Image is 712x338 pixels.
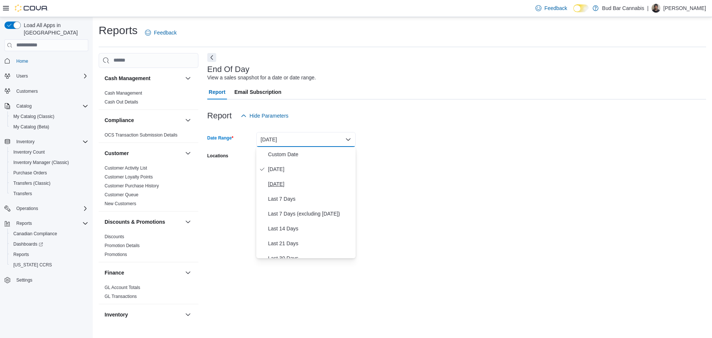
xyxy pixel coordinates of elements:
[105,91,142,96] a: Cash Management
[207,65,250,74] h3: End Of Day
[268,254,353,263] span: Last 30 Days
[105,192,138,197] a: Customer Queue
[647,4,649,13] p: |
[184,268,192,277] button: Finance
[13,57,31,66] a: Home
[105,117,182,124] button: Compliance
[238,108,291,123] button: Hide Parameters
[207,53,216,62] button: Next
[234,85,281,99] span: Email Subscription
[207,135,234,141] label: Date Range
[1,137,91,147] button: Inventory
[13,219,35,228] button: Reports
[13,241,43,247] span: Dashboards
[10,240,88,249] span: Dashboards
[13,252,29,257] span: Reports
[105,252,127,257] span: Promotions
[105,293,137,299] span: GL Transactions
[256,147,356,258] div: Select listbox
[105,183,159,188] a: Customer Purchase History
[209,85,225,99] span: Report
[13,114,55,119] span: My Catalog (Classic)
[10,122,52,131] a: My Catalog (Beta)
[10,250,32,259] a: Reports
[15,4,48,12] img: Cova
[268,239,353,248] span: Last 21 Days
[105,132,178,138] a: OCS Transaction Submission Details
[105,234,124,240] span: Discounts
[268,224,353,233] span: Last 14 Days
[16,88,38,94] span: Customers
[268,180,353,188] span: [DATE]
[10,260,88,269] span: Washington CCRS
[105,234,124,239] a: Discounts
[544,4,567,12] span: Feedback
[105,117,134,124] h3: Compliance
[10,158,72,167] a: Inventory Manager (Classic)
[7,178,91,188] button: Transfers (Classic)
[7,122,91,132] button: My Catalog (Beta)
[13,102,34,111] button: Catalog
[105,285,140,290] a: GL Account Totals
[105,174,153,180] a: Customer Loyalty Points
[573,12,574,13] span: Dark Mode
[16,58,28,64] span: Home
[13,87,41,96] a: Customers
[268,194,353,203] span: Last 7 Days
[105,218,165,226] h3: Discounts & Promotions
[105,243,140,248] a: Promotion Details
[573,4,589,12] input: Dark Mode
[1,101,91,111] button: Catalog
[16,206,38,211] span: Operations
[13,137,88,146] span: Inventory
[256,132,356,147] button: [DATE]
[1,86,91,96] button: Customers
[1,56,91,66] button: Home
[7,188,91,199] button: Transfers
[16,73,28,79] span: Users
[99,164,198,211] div: Customer
[105,183,159,189] span: Customer Purchase History
[268,150,353,159] span: Custom Date
[16,220,32,226] span: Reports
[105,285,140,291] span: GL Account Totals
[21,22,88,36] span: Load All Apps in [GEOGRAPHIC_DATA]
[652,4,660,13] div: Eric B
[207,111,232,120] h3: Report
[533,1,570,16] a: Feedback
[207,153,228,159] label: Locations
[4,53,88,305] nav: Complex example
[154,29,177,36] span: Feedback
[10,168,88,177] span: Purchase Orders
[105,311,128,318] h3: Inventory
[184,217,192,226] button: Discounts & Promotions
[10,240,46,249] a: Dashboards
[184,74,192,83] button: Cash Management
[1,203,91,214] button: Operations
[16,277,32,283] span: Settings
[13,204,41,213] button: Operations
[13,262,52,268] span: [US_STATE] CCRS
[105,150,182,157] button: Customer
[1,218,91,229] button: Reports
[10,158,88,167] span: Inventory Manager (Classic)
[13,191,32,197] span: Transfers
[105,269,124,276] h3: Finance
[13,160,69,165] span: Inventory Manager (Classic)
[13,86,88,96] span: Customers
[7,249,91,260] button: Reports
[99,89,198,109] div: Cash Management
[105,252,127,257] a: Promotions
[99,131,198,142] div: Compliance
[7,229,91,239] button: Canadian Compliance
[105,311,182,318] button: Inventory
[105,218,182,226] button: Discounts & Promotions
[7,147,91,157] button: Inventory Count
[105,165,147,171] a: Customer Activity List
[13,231,57,237] span: Canadian Compliance
[13,149,45,155] span: Inventory Count
[13,219,88,228] span: Reports
[10,112,57,121] a: My Catalog (Classic)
